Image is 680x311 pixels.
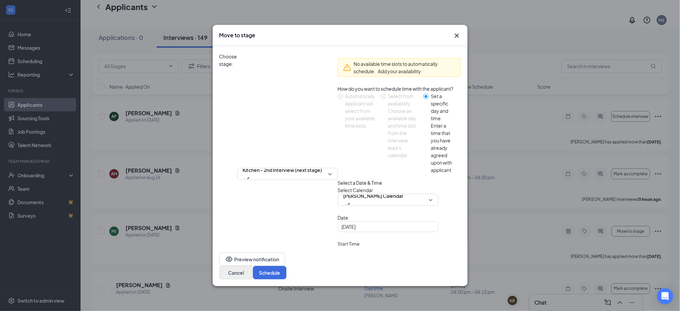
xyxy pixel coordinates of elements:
[344,191,404,201] span: [PERSON_NAME] Calendar
[219,253,285,266] button: EyePreview notification
[388,107,418,159] div: Choose an available day and time slot from the interview lead’s calendar
[338,179,461,186] div: Select a Date & Time
[344,201,352,209] svg: Checkmark
[354,60,456,75] div: No available time slots to automatically schedule.
[453,32,461,40] button: Close
[243,165,322,175] span: Kitchen - 2nd Interview (next stage)
[219,32,256,39] h3: Move to stage
[343,63,351,72] svg: Warning
[378,68,421,75] button: Add your availability
[225,255,233,263] svg: Eye
[453,32,461,40] svg: Cross
[431,92,455,122] div: Set a specific day and time
[253,266,286,279] button: Schedule
[338,240,385,248] span: Start Time
[657,288,673,304] div: Open Intercom Messenger
[342,223,433,230] input: Aug 26, 2025
[219,53,237,295] span: Choose stage:
[338,85,461,92] div: How do you want to schedule time with the applicant?
[345,100,375,129] div: Applicant will select from your available time slots
[338,186,461,194] span: Select Calendar
[243,175,251,183] svg: Checkmark
[338,214,461,221] span: Date
[388,92,418,107] div: Select from availability
[345,92,375,100] div: Automatically
[431,122,455,174] div: Enter a time that you have already agreed upon with applicant
[219,266,253,279] button: Cancel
